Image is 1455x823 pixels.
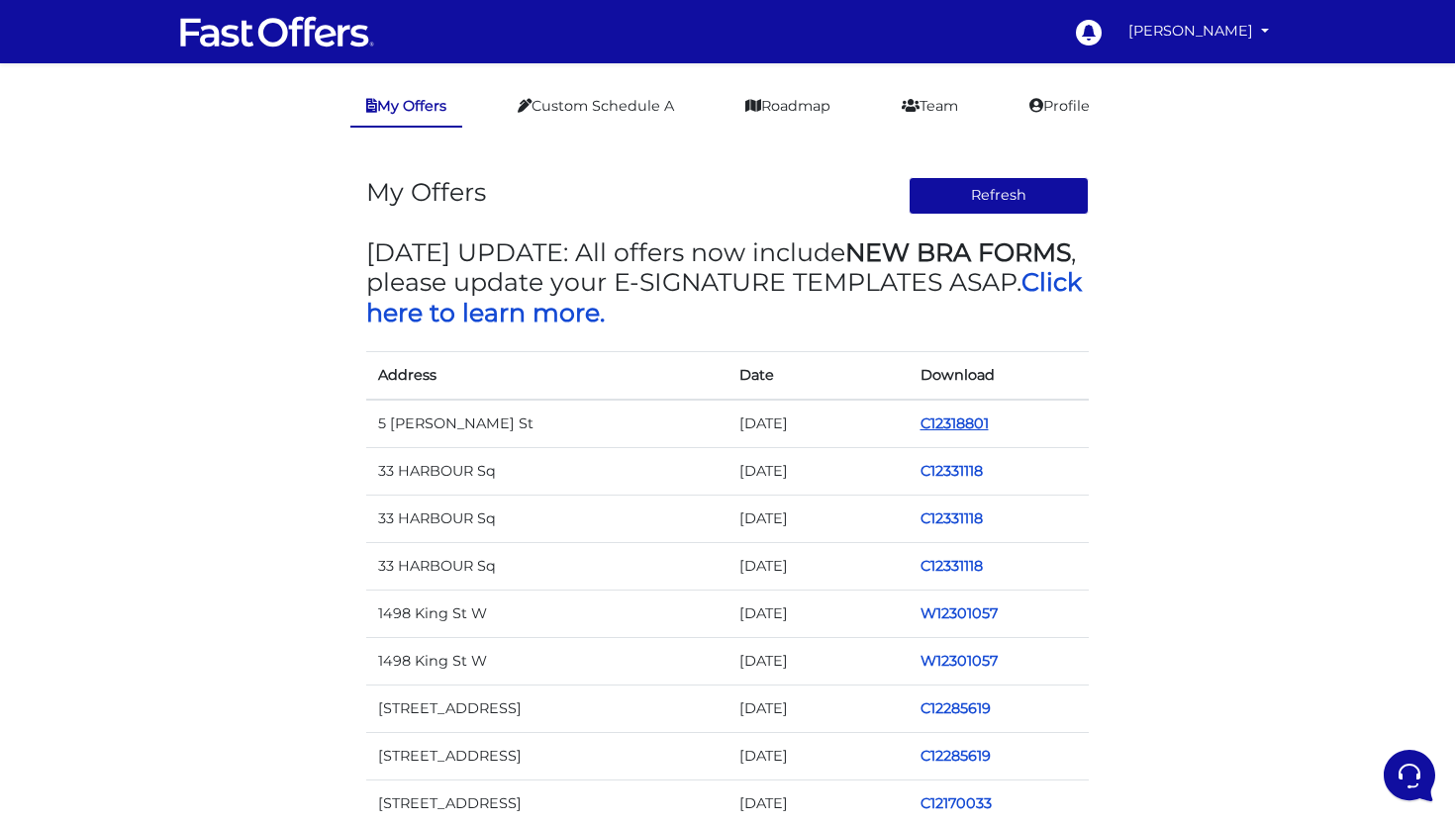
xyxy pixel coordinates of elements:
[909,351,1090,400] th: Download
[727,590,909,637] td: [DATE]
[909,177,1090,215] button: Refresh
[366,542,727,590] td: 33 HARBOUR Sq
[16,635,138,681] button: Home
[366,237,1089,327] h3: [DATE] UPDATE: All offers now include , please update your E-SIGNATURE TEMPLATES ASAP.
[921,699,991,717] a: C12285619
[727,400,909,448] td: [DATE]
[366,177,486,207] h3: My Offers
[59,663,93,681] p: Home
[727,495,909,542] td: [DATE]
[921,414,989,432] a: C12318801
[921,604,998,622] a: W12301057
[16,16,333,79] h2: Hello [PERSON_NAME] 👋
[366,447,727,495] td: 33 HARBOUR Sq
[886,87,974,126] a: Team
[170,663,227,681] p: Messages
[63,142,103,182] img: dark
[32,198,364,237] button: Start a Conversation
[366,638,727,686] td: 1498 King St W
[845,237,1071,267] strong: NEW BRA FORMS
[366,267,1082,326] a: Click here to learn more.
[32,142,71,182] img: dark
[366,495,727,542] td: 33 HARBOUR Sq
[138,635,259,681] button: Messages
[502,87,690,126] a: Custom Schedule A
[727,638,909,686] td: [DATE]
[729,87,846,126] a: Roadmap
[32,111,160,127] span: Your Conversations
[921,509,983,527] a: C12331118
[32,277,135,293] span: Find an Answer
[320,111,364,127] a: See all
[1120,12,1277,50] a: [PERSON_NAME]
[727,351,909,400] th: Date
[366,686,727,733] td: [STREET_ADDRESS]
[921,462,983,480] a: C12331118
[921,557,983,575] a: C12331118
[246,277,364,293] a: Open Help Center
[258,635,380,681] button: Help
[727,686,909,733] td: [DATE]
[366,400,727,448] td: 5 [PERSON_NAME] St
[366,733,727,780] td: [STREET_ADDRESS]
[366,351,727,400] th: Address
[727,447,909,495] td: [DATE]
[727,542,909,590] td: [DATE]
[366,590,727,637] td: 1498 King St W
[307,663,333,681] p: Help
[921,747,991,765] a: C12285619
[143,210,277,226] span: Start a Conversation
[1014,87,1106,126] a: Profile
[921,794,992,812] a: C12170033
[350,87,462,128] a: My Offers
[45,320,324,339] input: Search for an Article...
[1380,746,1439,805] iframe: Customerly Messenger Launcher
[921,652,998,670] a: W12301057
[727,733,909,780] td: [DATE]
